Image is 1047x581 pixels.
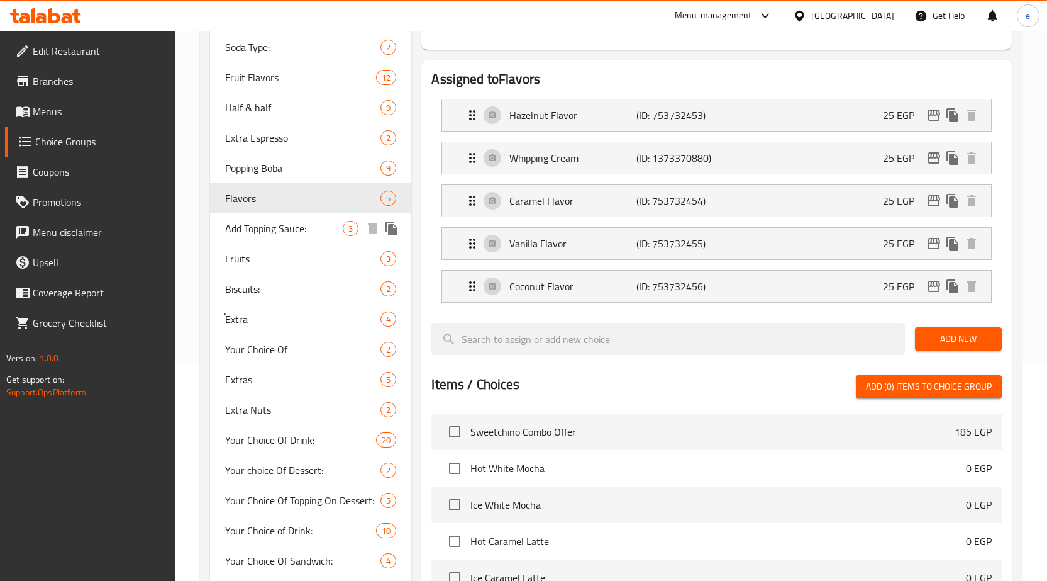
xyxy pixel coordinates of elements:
[5,308,175,338] a: Grocery Checklist
[943,191,962,210] button: duplicate
[381,404,396,416] span: 2
[382,219,401,238] button: duplicate
[225,312,381,327] span: ُExtra
[35,134,165,149] span: Choice Groups
[470,461,966,476] span: Hot White Mocha
[5,278,175,308] a: Coverage Report
[210,304,412,334] div: ُExtra4
[33,104,165,119] span: Menus
[6,350,37,366] span: Version:
[636,236,721,251] p: (ID: 753732455)
[380,251,396,266] div: Choices
[225,191,381,206] span: Flavors
[431,375,519,394] h2: Items / Choices
[210,274,412,304] div: Biscuits:2
[380,130,396,145] div: Choices
[225,432,377,448] span: Your Choice Of Drink:
[943,149,962,167] button: duplicate
[210,244,412,274] div: Fruits3
[33,315,165,330] span: Grocery Checklist
[943,106,962,125] button: duplicate
[381,344,396,356] span: 2
[883,193,924,208] p: 25 EGP
[380,40,396,55] div: Choices
[5,217,175,247] a: Menu disclaimer
[380,191,396,206] div: Choices
[811,9,894,23] div: [GEOGRAPHIC_DATA]
[5,187,175,217] a: Promotions
[381,102,396,114] span: 9
[5,96,175,127] a: Menus
[381,555,396,567] span: 4
[225,40,381,55] span: Soda Type:
[210,183,412,213] div: Flavors5
[343,221,358,236] div: Choices
[470,497,966,512] span: Ice White Mocha
[431,179,1002,222] li: Expand
[381,42,396,54] span: 2
[943,277,962,296] button: duplicate
[509,193,636,208] p: Caramel Flavor
[636,150,721,166] p: (ID: 1373370880)
[943,234,962,253] button: duplicate
[856,375,1002,398] button: Add (0) items to choice group
[210,516,412,546] div: Your Choice of Drink:10
[883,279,924,294] p: 25 EGP
[1026,9,1030,23] span: e
[380,312,396,327] div: Choices
[380,372,396,387] div: Choices
[636,108,721,123] p: (ID: 753732453)
[225,523,377,538] span: Your Choice of Drink:
[431,222,1002,265] li: Expand
[225,281,381,296] span: Biscuits:
[210,455,412,485] div: Your choice Of Dessert:2
[866,379,992,395] span: Add (0) items to choice group
[636,279,721,294] p: (ID: 753732456)
[376,70,396,85] div: Choices
[225,161,381,176] span: Popping Boba
[33,43,165,59] span: Edit Restaurant
[6,371,64,388] span: Get support on:
[225,100,381,115] span: Half & half
[33,255,165,270] span: Upsell
[380,161,396,176] div: Choices
[210,62,412,93] div: Fruit Flavors12
[883,150,924,166] p: 25 EGP
[924,234,943,253] button: edit
[966,461,992,476] p: 0 EGP
[225,130,381,145] span: Extra Espresso
[431,137,1002,179] li: Expand
[210,485,412,516] div: Your Choice Of Topping On Dessert:5
[210,546,412,576] div: Your Choice Of Sandwich:4
[210,425,412,455] div: Your Choice Of Drink:20
[431,265,1002,308] li: Expand
[924,191,943,210] button: edit
[225,493,381,508] span: Your Choice Of Topping On Dessert:
[441,419,468,445] span: Select choice
[966,534,992,549] p: 0 EGP
[381,283,396,295] span: 2
[962,106,981,125] button: delete
[363,219,382,238] button: delete
[33,285,165,300] span: Coverage Report
[925,331,992,347] span: Add New
[380,402,396,417] div: Choices
[915,327,1002,351] button: Add New
[380,281,396,296] div: Choices
[470,534,966,549] span: Hot Caramel Latte
[381,495,396,507] span: 5
[5,247,175,278] a: Upsell
[381,374,396,386] span: 5
[962,277,981,296] button: delete
[5,66,175,96] a: Branches
[924,106,943,125] button: edit
[376,432,396,448] div: Choices
[381,313,396,325] span: 4
[33,164,165,179] span: Coupons
[225,553,381,568] span: Your Choice Of Sandwich:
[924,277,943,296] button: edit
[225,372,381,387] span: Extras
[33,74,165,89] span: Branches
[883,108,924,123] p: 25 EGP
[966,497,992,512] p: 0 EGP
